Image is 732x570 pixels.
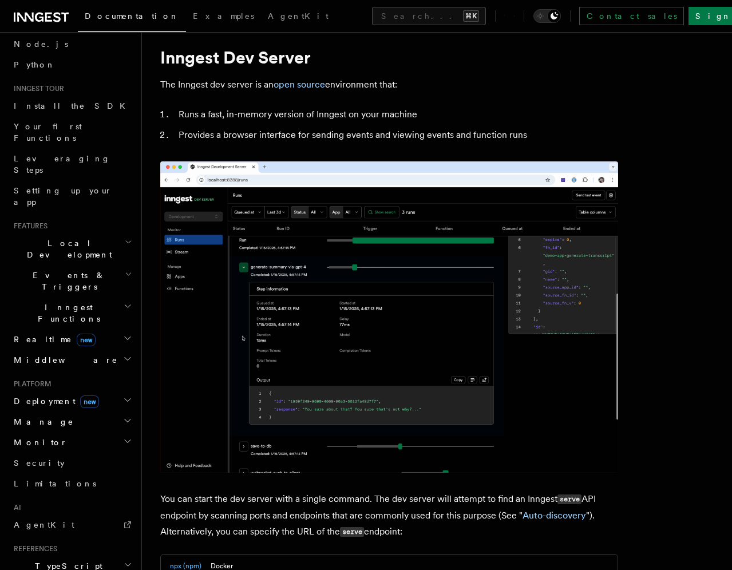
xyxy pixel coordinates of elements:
a: Node.js [9,34,134,54]
img: Dev Server Demo [160,161,618,473]
span: new [77,334,96,346]
span: new [80,395,99,408]
code: serve [557,494,581,504]
a: open source [274,79,325,90]
button: Middleware [9,350,134,370]
button: Events & Triggers [9,265,134,297]
span: Documentation [85,11,179,21]
button: Manage [9,411,134,432]
span: References [9,544,57,553]
a: AgentKit [9,514,134,535]
kbd: ⌘K [463,10,479,22]
a: Your first Functions [9,116,134,148]
a: Documentation [78,3,186,32]
code: serve [340,527,364,537]
span: Manage [9,416,74,427]
span: Realtime [9,334,96,345]
span: Setting up your app [14,186,112,207]
a: AgentKit [261,3,335,31]
a: Limitations [9,473,134,494]
button: Inngest Functions [9,297,134,329]
span: Your first Functions [14,122,82,142]
span: Inngest Functions [9,302,124,324]
button: Monitor [9,432,134,453]
span: Limitations [14,479,96,488]
span: Local Development [9,237,125,260]
p: The Inngest dev server is an environment that: [160,77,618,93]
a: Security [9,453,134,473]
span: Install the SDK [14,101,132,110]
span: Inngest tour [9,84,64,93]
span: Middleware [9,354,118,366]
span: Events & Triggers [9,270,125,292]
a: Setting up your app [9,180,134,212]
a: Contact sales [579,7,684,25]
a: Python [9,54,134,75]
span: AgentKit [268,11,329,21]
span: AgentKit [14,520,74,529]
span: Security [14,458,65,468]
button: Search...⌘K [372,7,486,25]
a: Auto-discovery [523,510,586,521]
a: Examples [186,3,261,31]
span: Leveraging Steps [14,154,110,175]
button: Deploymentnew [9,391,134,411]
button: Realtimenew [9,329,134,350]
li: Provides a browser interface for sending events and viewing events and function runs [175,127,618,143]
span: Examples [193,11,254,21]
span: Monitor [9,437,68,448]
a: Install the SDK [9,96,134,116]
span: Python [14,60,56,69]
li: Runs a fast, in-memory version of Inngest on your machine [175,106,618,122]
a: Leveraging Steps [9,148,134,180]
span: Features [9,221,48,231]
h1: Inngest Dev Server [160,47,618,68]
span: Deployment [9,395,99,407]
button: Toggle dark mode [533,9,561,23]
span: Node.js [14,39,68,49]
span: AI [9,503,21,512]
span: Platform [9,379,52,389]
p: You can start the dev server with a single command. The dev server will attempt to find an Innges... [160,491,618,540]
button: Local Development [9,233,134,265]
